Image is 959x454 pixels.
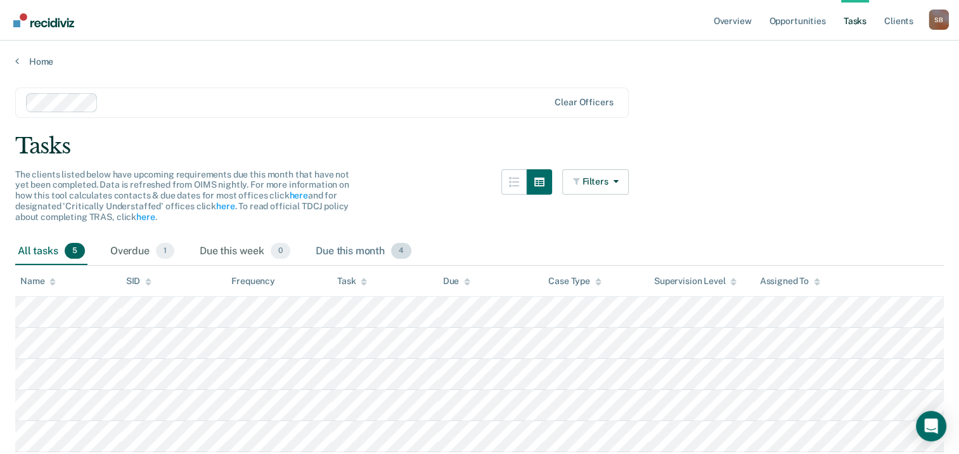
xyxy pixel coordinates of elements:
[548,276,602,287] div: Case Type
[391,243,411,259] span: 4
[337,276,367,287] div: Task
[197,238,293,266] div: Due this week0
[929,10,949,30] button: Profile dropdown button
[654,276,737,287] div: Supervision Level
[271,243,290,259] span: 0
[15,56,944,67] a: Home
[216,201,235,211] a: here
[15,169,349,222] span: The clients listed below have upcoming requirements due this month that have not yet been complet...
[108,238,177,266] div: Overdue1
[65,243,85,259] span: 5
[289,190,307,200] a: here
[15,133,944,159] div: Tasks
[20,276,56,287] div: Name
[562,169,629,195] button: Filters
[916,411,946,441] div: Open Intercom Messenger
[13,13,74,27] img: Recidiviz
[313,238,414,266] div: Due this month4
[555,97,613,108] div: Clear officers
[231,276,275,287] div: Frequency
[126,276,152,287] div: SID
[929,10,949,30] div: S B
[443,276,471,287] div: Due
[156,243,174,259] span: 1
[759,276,820,287] div: Assigned To
[136,212,155,222] a: here
[15,238,87,266] div: All tasks5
